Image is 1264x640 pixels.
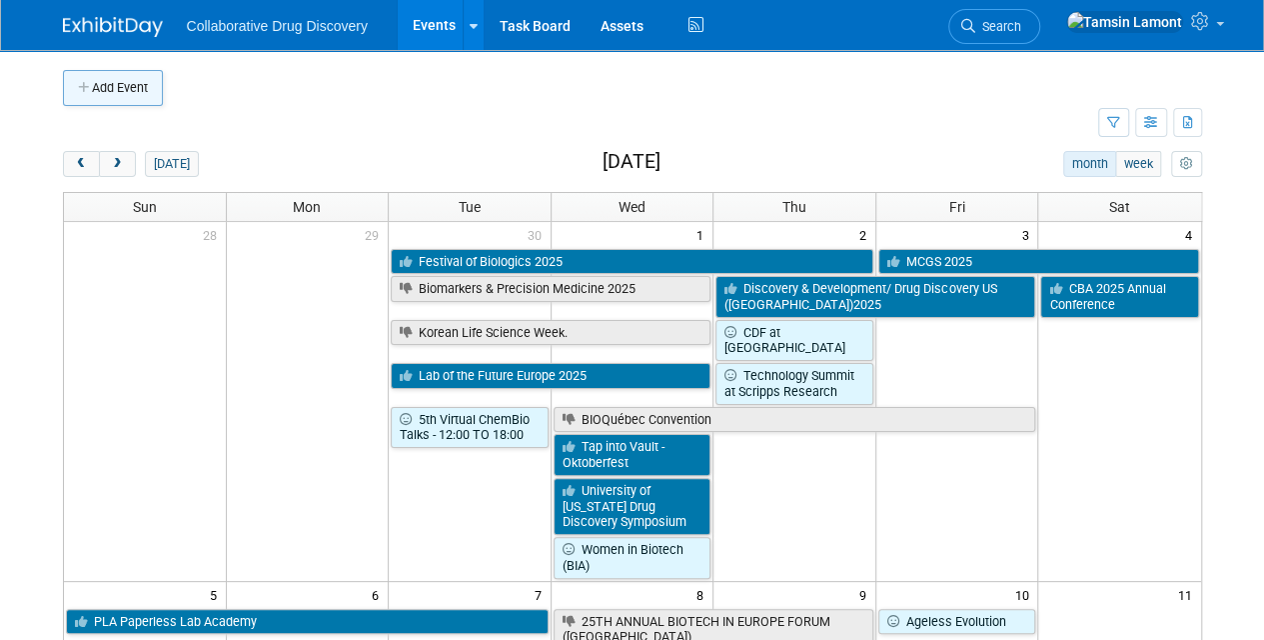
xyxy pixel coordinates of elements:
button: next [99,151,136,177]
a: BIOQuébec Convention [554,407,1036,433]
h2: [DATE] [602,151,659,173]
span: Wed [619,199,645,215]
span: Sat [1109,199,1130,215]
a: Festival of Biologics 2025 [391,249,873,275]
span: Search [975,19,1021,34]
a: Technology Summit at Scripps Research [715,363,873,404]
a: PLA Paperless Lab Academy [66,609,549,635]
img: Tamsin Lamont [1066,11,1183,33]
button: week [1115,151,1161,177]
span: 28 [201,222,226,247]
a: Search [948,9,1040,44]
span: 3 [1019,222,1037,247]
a: Women in Biotech (BIA) [554,537,711,578]
span: 4 [1183,222,1201,247]
a: Ageless Evolution [878,609,1036,635]
span: Mon [293,199,321,215]
span: 11 [1176,582,1201,607]
button: prev [63,151,100,177]
button: month [1063,151,1116,177]
span: 2 [857,222,875,247]
i: Personalize Calendar [1180,158,1193,171]
img: ExhibitDay [63,17,163,37]
a: Discovery & Development/ Drug Discovery US ([GEOGRAPHIC_DATA])2025 [715,276,1035,317]
span: 1 [694,222,712,247]
button: Add Event [63,70,163,106]
span: 6 [370,582,388,607]
span: Fri [949,199,965,215]
span: 5 [208,582,226,607]
a: Tap into Vault - Oktoberfest [554,434,711,475]
a: University of [US_STATE] Drug Discovery Symposium [554,478,711,535]
span: Thu [782,199,806,215]
a: Biomarkers & Precision Medicine 2025 [391,276,710,302]
a: MCGS 2025 [878,249,1199,275]
a: CDF at [GEOGRAPHIC_DATA] [715,320,873,361]
span: 30 [526,222,551,247]
span: 10 [1012,582,1037,607]
a: Lab of the Future Europe 2025 [391,363,710,389]
span: Sun [133,199,157,215]
span: 9 [857,582,875,607]
button: [DATE] [145,151,198,177]
button: myCustomButton [1171,151,1201,177]
a: CBA 2025 Annual Conference [1040,276,1198,317]
span: 8 [694,582,712,607]
span: Tue [459,199,481,215]
a: 5th Virtual ChemBio Talks - 12:00 TO 18:00 [391,407,549,448]
span: 7 [533,582,551,607]
span: Collaborative Drug Discovery [187,18,368,34]
span: 29 [363,222,388,247]
a: Korean Life Science Week. [391,320,710,346]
